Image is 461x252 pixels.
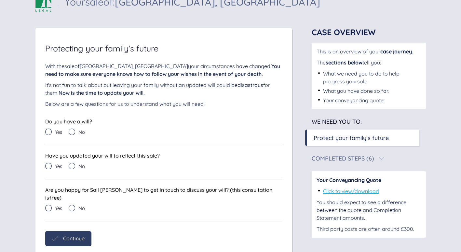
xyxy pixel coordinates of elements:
div: What we need you to do to help progress your sale . [323,70,421,85]
div: Protect your family's future [314,133,389,142]
span: Protecting your family's future [45,44,158,52]
div: Completed Steps (6) [312,156,374,161]
span: Are you happy for Sail [PERSON_NAME] to get in touch to discuss your will? (this consultation is ) [45,187,272,201]
span: sections below [326,59,362,66]
span: Your Conveyancing Quote [317,177,381,183]
span: Yes [55,206,62,211]
div: Your conveyancing quote. [323,96,385,104]
div: Third party costs are often around £300. [317,225,421,233]
span: Continue [63,235,85,241]
span: No [78,206,85,211]
div: It's not fun to talk about but leaving your family without an updated will could be for them. [45,81,282,97]
span: case journey [380,48,412,55]
span: No [78,130,85,134]
div: With the sale of [GEOGRAPHIC_DATA], [GEOGRAPHIC_DATA] your circumstances have changed. [45,62,282,78]
div: What you have done so far. [323,87,389,95]
span: No [78,164,85,169]
span: free [49,194,60,201]
span: Yes [55,130,62,134]
span: disastrous [237,82,263,88]
span: Yes [55,164,62,169]
div: This is an overview of your . [317,48,421,55]
span: Do you have a will? [45,118,92,125]
div: Below are a few questions for us to understand what you will need. [45,100,282,108]
div: The tell you: [317,59,421,66]
span: Case Overview [312,27,376,37]
span: Have you updated your will to reflect this sale? [45,152,160,159]
div: You should expect to see a difference between the quote and Completion Statement amounts. [317,198,421,222]
span: Now is the time to update your will. [59,90,145,96]
a: Click to view/download [323,188,379,194]
span: We need you to: [312,118,362,125]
